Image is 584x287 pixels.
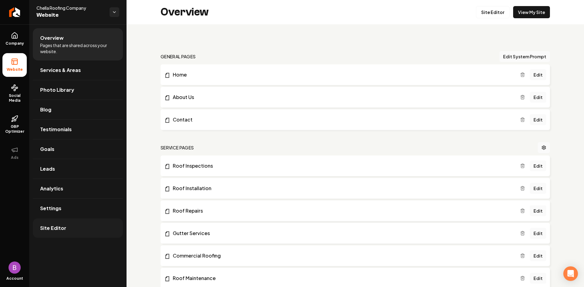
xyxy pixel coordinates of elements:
[33,60,123,80] a: Services & Areas
[2,124,27,134] span: GBP Optimizer
[33,199,123,218] a: Settings
[40,126,72,133] span: Testimonials
[161,6,209,18] h2: Overview
[4,67,25,72] span: Website
[40,185,63,192] span: Analytics
[2,141,27,165] button: Ads
[530,228,546,239] a: Edit
[530,114,546,125] a: Edit
[499,51,550,62] button: Edit System Prompt
[476,6,509,18] a: Site Editor
[530,92,546,103] a: Edit
[513,6,550,18] a: View My Site
[530,273,546,284] a: Edit
[2,27,27,51] a: Company
[164,71,520,78] a: Home
[530,183,546,194] a: Edit
[161,53,196,60] h2: general pages
[9,155,21,160] span: Ads
[6,276,23,281] span: Account
[164,94,520,101] a: About Us
[40,42,116,54] span: Pages that are shared across your website.
[33,179,123,198] a: Analytics
[40,224,66,232] span: Site Editor
[40,86,74,94] span: Photo Library
[36,5,105,11] span: Chella Roofing Company
[36,11,105,19] span: Website
[33,80,123,100] a: Photo Library
[40,205,61,212] span: Settings
[9,261,21,274] button: Open user button
[530,69,546,80] a: Edit
[164,275,520,282] a: Roof Maintenance
[530,205,546,216] a: Edit
[40,34,64,42] span: Overview
[9,7,20,17] img: Rebolt Logo
[33,139,123,159] a: Goals
[164,230,520,237] a: Gutter Services
[164,252,520,259] a: Commercial Roofing
[2,110,27,139] a: GBP Optimizer
[530,160,546,171] a: Edit
[40,145,54,153] span: Goals
[2,93,27,103] span: Social Media
[164,116,520,123] a: Contact
[33,100,123,119] a: Blog
[161,145,194,151] h2: Service Pages
[530,250,546,261] a: Edit
[9,261,21,274] img: Brandon Benson
[164,162,520,169] a: Roof Inspections
[164,185,520,192] a: Roof Installation
[40,106,51,113] span: Blog
[33,159,123,179] a: Leads
[563,266,578,281] div: Open Intercom Messenger
[164,207,520,214] a: Roof Repairs
[3,41,26,46] span: Company
[33,218,123,238] a: Site Editor
[40,67,81,74] span: Services & Areas
[40,165,55,173] span: Leads
[2,79,27,108] a: Social Media
[33,120,123,139] a: Testimonials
